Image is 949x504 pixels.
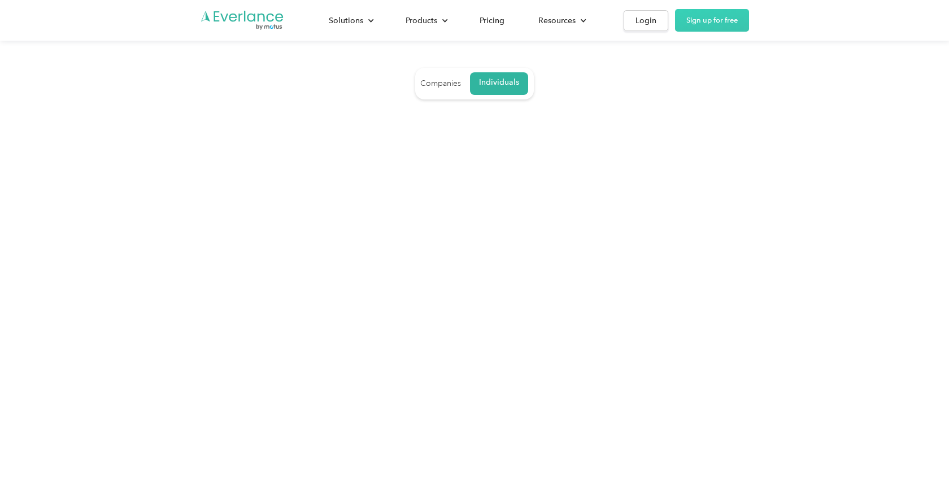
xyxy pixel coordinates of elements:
[406,14,437,28] div: Products
[675,9,749,32] a: Sign up for free
[420,79,461,89] div: Companies
[468,11,516,31] a: Pricing
[624,10,668,31] a: Login
[200,10,285,31] a: Go to homepage
[538,14,576,28] div: Resources
[480,14,504,28] div: Pricing
[479,77,519,88] div: Individuals
[329,14,363,28] div: Solutions
[635,14,656,28] div: Login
